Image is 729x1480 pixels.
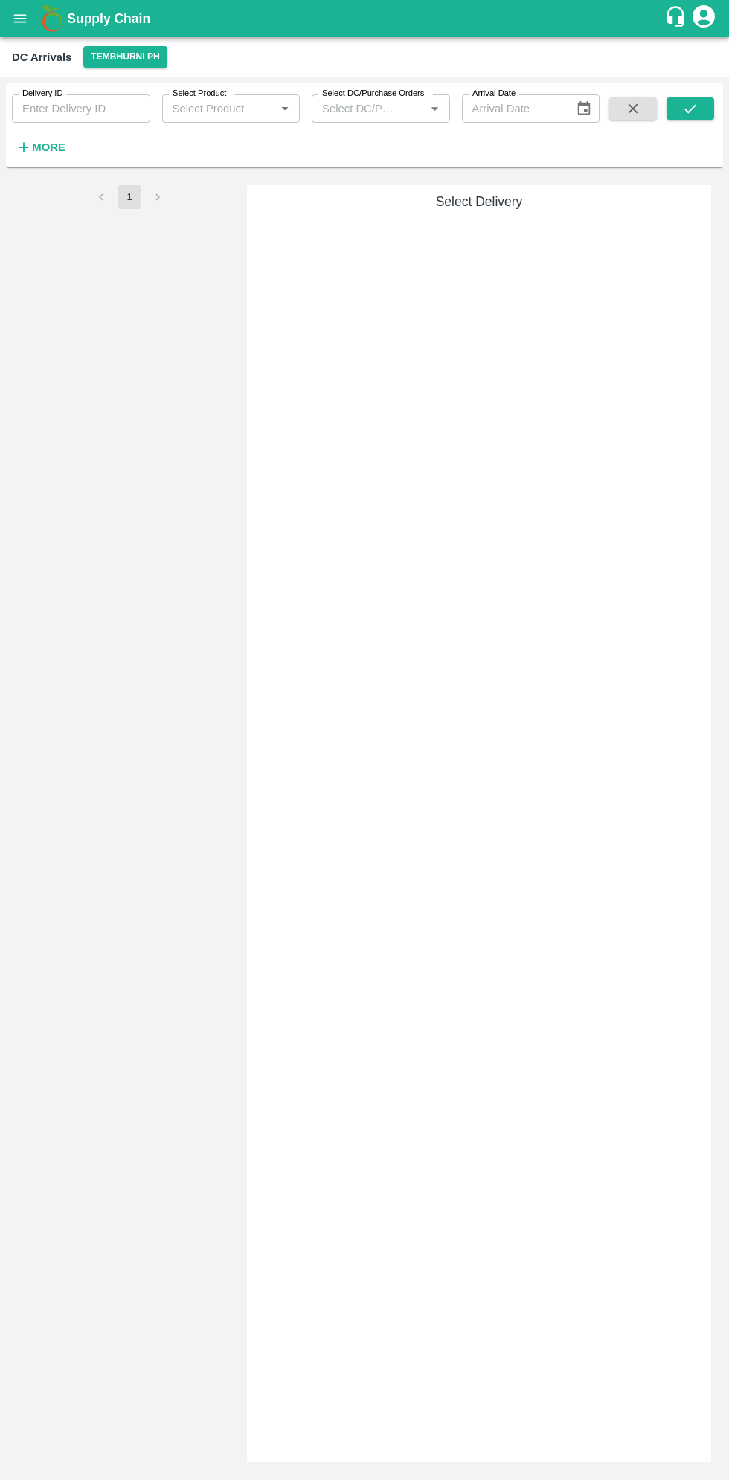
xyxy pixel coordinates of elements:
label: Select Product [173,88,226,100]
div: account of current user [690,3,717,34]
b: Supply Chain [67,11,150,26]
button: Choose date [570,94,598,123]
button: Open [425,99,444,118]
div: customer-support [664,5,690,32]
div: DC Arrivals [12,48,71,67]
nav: pagination navigation [87,185,172,209]
h6: Select Delivery [253,191,705,212]
input: Arrival Date [462,94,564,123]
input: Enter Delivery ID [12,94,150,123]
button: Select DC [83,46,167,68]
button: Open [275,99,295,118]
input: Select Product [167,99,272,118]
input: Select DC/Purchase Orders [316,99,402,118]
button: page 1 [118,185,141,209]
label: Arrival Date [472,88,516,100]
button: open drawer [3,1,37,36]
label: Select DC/Purchase Orders [322,88,424,100]
button: More [12,135,69,160]
img: logo [37,4,67,33]
a: Supply Chain [67,8,664,29]
label: Delivery ID [22,88,62,100]
strong: More [32,141,65,153]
